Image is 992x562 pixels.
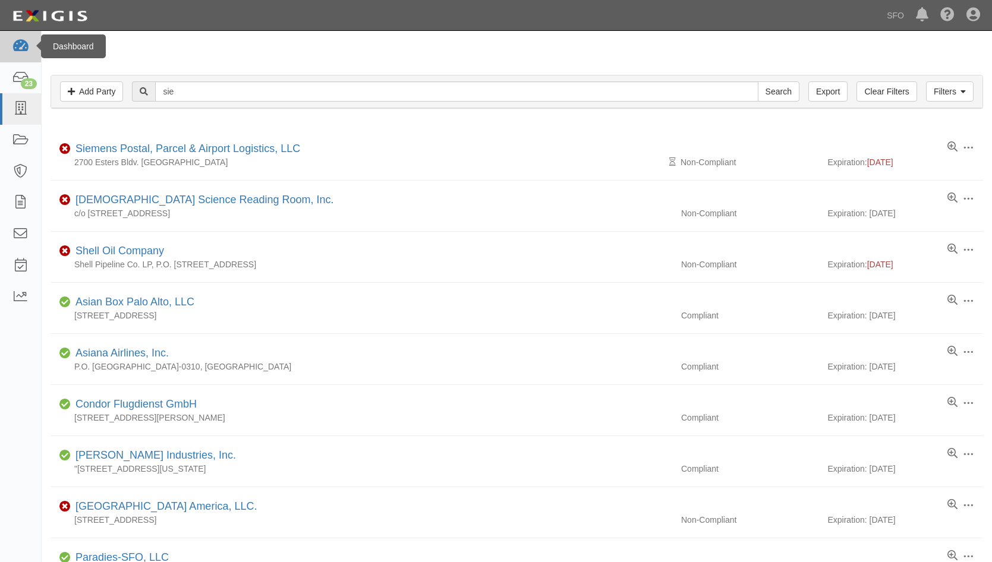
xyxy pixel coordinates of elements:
[59,452,71,460] i: Compliant
[75,449,236,461] a: [PERSON_NAME] Industries, Inc.
[947,550,958,562] a: View results summary
[867,260,893,269] span: [DATE]
[9,5,91,27] img: logo-5460c22ac91f19d4615b14bd174203de0afe785f0fc80cf4dbbc73dc1793850b.png
[155,81,758,102] input: Search
[827,258,982,270] div: Expiration:
[51,156,672,168] div: 2700 Esters Bldv. [GEOGRAPHIC_DATA]
[75,296,194,308] a: Asian Box Palo Alto, LLC
[672,361,827,372] div: Compliant
[947,295,958,307] a: View results summary
[827,207,982,219] div: Expiration: [DATE]
[51,258,672,270] div: Shell Pipeline Co. LP, P.O. [STREET_ADDRESS]
[51,463,672,475] div: "[STREET_ADDRESS][US_STATE]
[51,207,672,219] div: c/o [STREET_ADDRESS]
[940,8,955,23] i: Help Center - Complianz
[672,463,827,475] div: Compliant
[59,349,71,358] i: Compliant
[672,207,827,219] div: Non-Compliant
[827,361,982,372] div: Expiration: [DATE]
[51,361,672,372] div: P.O. [GEOGRAPHIC_DATA]-0310, [GEOGRAPHIC_DATA]
[758,81,799,102] input: Search
[947,346,958,358] a: View results summary
[59,400,71,409] i: Compliant
[59,298,71,307] i: Compliant
[947,244,958,255] a: View results summary
[881,4,910,27] a: SFO
[71,244,164,259] div: Shell Oil Company
[808,81,848,102] a: Export
[59,247,71,255] i: Non-Compliant
[21,78,37,89] div: 23
[75,143,300,154] a: Siemens Postal, Parcel & Airport Logistics, LLC
[672,258,827,270] div: Non-Compliant
[856,81,917,102] a: Clear Filters
[947,397,958,409] a: View results summary
[672,156,827,168] div: Non-Compliant
[947,499,958,511] a: View results summary
[51,310,672,321] div: [STREET_ADDRESS]
[75,347,169,359] a: Asiana Airlines, Inc.
[59,145,71,153] i: Non-Compliant
[41,34,106,58] div: Dashboard
[71,397,197,412] div: Condor Flugdienst GmbH
[827,156,982,168] div: Expiration:
[947,141,958,153] a: View results summary
[71,346,169,361] div: Asiana Airlines, Inc.
[71,448,236,463] div: Fiore Industries, Inc.
[75,194,333,206] a: [DEMOGRAPHIC_DATA] Science Reading Room, Inc.
[51,412,672,424] div: [STREET_ADDRESS][PERSON_NAME]
[827,310,982,321] div: Expiration: [DATE]
[672,310,827,321] div: Compliant
[947,192,958,204] a: View results summary
[669,158,676,166] i: Pending Review
[947,448,958,460] a: View results summary
[867,157,893,167] span: [DATE]
[75,245,164,257] a: Shell Oil Company
[75,500,257,512] a: [GEOGRAPHIC_DATA] America, LLC.
[75,398,197,410] a: Condor Flugdienst GmbH
[71,192,333,208] div: Christian Science Reading Room, Inc.
[51,514,672,526] div: [STREET_ADDRESS]
[827,463,982,475] div: Expiration: [DATE]
[827,514,982,526] div: Expiration: [DATE]
[672,514,827,526] div: Non-Compliant
[71,141,300,157] div: Siemens Postal, Parcel & Airport Logistics, LLC
[71,499,257,514] div: Samsic Airport America, LLC.
[672,412,827,424] div: Compliant
[59,554,71,562] i: Compliant
[59,196,71,204] i: Non-Compliant
[59,503,71,511] i: Non-Compliant
[926,81,974,102] a: Filters
[827,412,982,424] div: Expiration: [DATE]
[51,45,983,60] h1: Parties
[71,295,194,310] div: Asian Box Palo Alto, LLC
[60,81,123,102] a: Add Party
